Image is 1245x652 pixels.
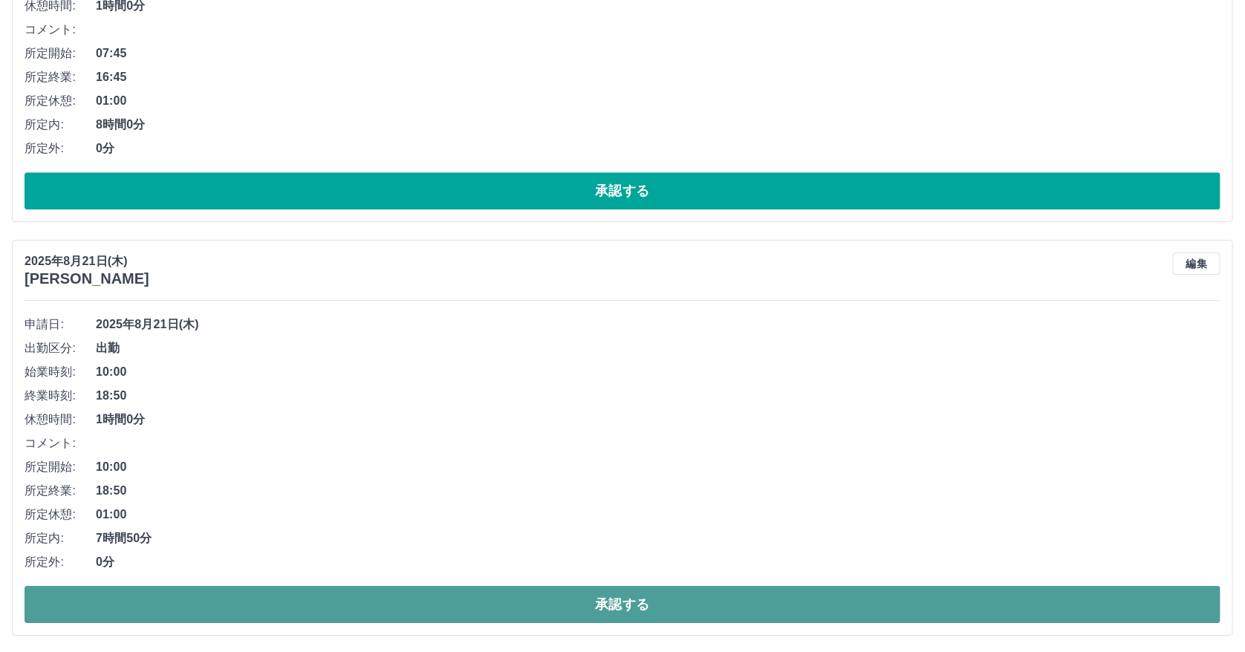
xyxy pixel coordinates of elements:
span: 申請日: [25,316,96,333]
span: 所定開始: [25,45,96,62]
span: 18:50 [96,387,1220,405]
span: 所定休憩: [25,92,96,110]
span: 出勤 [96,339,1220,357]
span: 所定内: [25,529,96,547]
span: 所定終業: [25,68,96,86]
span: 所定休憩: [25,506,96,524]
span: 所定内: [25,116,96,134]
span: 8時間0分 [96,116,1220,134]
span: 所定終業: [25,482,96,500]
span: 1時間0分 [96,411,1220,428]
span: 10:00 [96,458,1220,476]
span: 16:45 [96,68,1220,86]
span: 終業時刻: [25,387,96,405]
span: 10:00 [96,363,1220,381]
span: 所定外: [25,553,96,571]
span: 0分 [96,553,1220,571]
button: 編集 [1173,252,1220,275]
span: 7時間50分 [96,529,1220,547]
button: 承認する [25,172,1220,209]
span: 01:00 [96,506,1220,524]
span: コメント: [25,434,96,452]
span: 出勤区分: [25,339,96,357]
span: 0分 [96,140,1220,157]
span: コメント: [25,21,96,39]
button: 承認する [25,586,1220,623]
span: 所定開始: [25,458,96,476]
span: 01:00 [96,92,1220,110]
span: 始業時刻: [25,363,96,381]
span: 07:45 [96,45,1220,62]
h3: [PERSON_NAME] [25,270,149,287]
span: 所定外: [25,140,96,157]
span: 2025年8月21日(木) [96,316,1220,333]
span: 休憩時間: [25,411,96,428]
p: 2025年8月21日(木) [25,252,149,270]
span: 18:50 [96,482,1220,500]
